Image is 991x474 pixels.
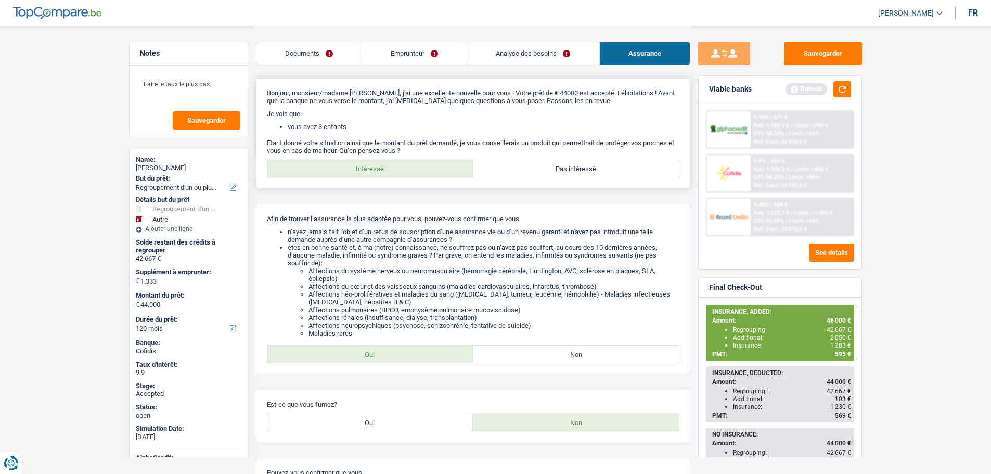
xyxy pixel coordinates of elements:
span: 1 230 € [830,403,851,411]
span: Sauvegarder [187,117,226,124]
div: Détails but du prêt [136,196,241,204]
span: 46 000 € [827,317,851,324]
li: Affections du cœur et des vaisseaux sanguins (maladies cardiovasculaires, infarctus, thrombose) [308,283,679,290]
span: NAI: 1 102,2 € [754,122,789,129]
span: 42 667 € [827,326,851,334]
p: Étant donné votre situation ainsi que le montant du prêt demandé, je vous conseillerais un produi... [267,139,679,155]
div: Refresh [786,83,827,95]
a: [PERSON_NAME] [870,5,943,22]
div: Additional: [733,334,851,341]
button: See details [809,244,854,262]
span: Limit: >750 € [794,122,828,129]
span: 595 € [835,351,851,358]
li: vous avez 3 enfants [288,123,679,131]
span: / [791,210,793,216]
p: Est-ce que vous fumez? [267,401,679,408]
span: Limit: <65% [789,130,819,137]
div: Additional: [733,395,851,403]
span: DTI: 58.33% [754,130,784,137]
div: Amount: [712,378,851,386]
img: AlphaCredit [710,124,748,136]
span: 42 667 € [827,449,851,456]
label: Montant du prêt: [136,291,239,300]
img: Cofidis [710,163,748,183]
div: [DATE] [136,433,241,441]
a: Assurance [600,42,690,65]
span: [PERSON_NAME] [878,9,934,18]
p: Je vois que: [267,110,679,118]
span: / [791,122,793,129]
span: / [786,174,788,181]
div: Insurance: [733,342,851,349]
span: 44 000 € [827,378,851,386]
div: INSURANCE, ADDED: [712,308,851,315]
div: Solde restant des crédits à regrouper [136,238,241,254]
p: Bonjour, monsieur/madame [PERSON_NAME], j'ai une excellente nouvelle pour vous ! Votre prêt de € ... [267,89,679,105]
li: Affections pulmonaires (BPCO, emphysème pulmonaire mucoviscidose) [308,306,679,314]
p: Afin de trouver l’assurance la plus adaptée pour vous, pouvez-vous confirmer que vous [267,215,679,223]
div: Viable banks [709,85,752,94]
div: Amount: [712,440,851,447]
button: Sauvegarder [784,42,862,65]
div: Banque: [136,339,241,347]
label: Intéressé [267,160,473,177]
span: 1 283 € [830,342,851,349]
li: êtes en bonne santé et, à ma (notre) connaissance, ne souffrez pas ou n’avez pas souffert, au cou... [288,244,679,337]
div: Stage: [136,382,241,390]
span: DTI: 58.25% [754,174,784,181]
span: Limit: >1.483 € [794,210,833,216]
li: Maladies rares [308,329,679,337]
div: fr [968,8,978,18]
div: Regrouping: [733,326,851,334]
label: Non [473,414,679,431]
label: Oui [267,414,473,431]
div: 42.667 € [136,254,241,263]
label: Pas intéressé [473,160,679,177]
a: Emprunteur [362,42,467,65]
button: Sauvegarder [173,111,240,130]
li: Affections neuropsychiques (psychose, schizophrénie, tentative de suicide) [308,322,679,329]
label: Supplément à emprunter: [136,268,239,276]
span: 569 € [835,412,851,419]
div: Name: [136,156,241,164]
h5: Notes [140,49,237,58]
div: Insurance: [733,403,851,411]
div: Accepted [136,390,241,398]
li: n’ayez jamais fait l’objet d’un refus de souscription d’une assurance vie ou d’un revenu garanti ... [288,228,679,244]
div: Final Check-Out [709,283,762,292]
div: Ref. Cost: 23 018,6 € [754,226,807,233]
div: AlphaCredit: [136,454,241,462]
div: open [136,412,241,420]
span: DTI: 53.59% [754,217,784,224]
div: Ref. Cost: 24 416,6 € [754,138,807,145]
label: Durée du prêt: [136,315,239,324]
div: Cofidis [136,347,241,355]
div: 9.99% | 571 € [754,114,788,121]
div: Amount: [712,317,851,324]
span: 44 000 € [827,440,851,447]
img: TopCompare Logo [13,7,101,19]
div: Regrouping: [733,388,851,395]
div: Additional: [733,457,851,464]
div: Status: [136,403,241,412]
div: Ajouter une ligne [136,225,241,233]
a: Analyse des besoins [467,42,599,65]
span: 2 050 € [830,334,851,341]
div: NO INSURANCE: [712,431,851,438]
li: Affections rénales (insuffisance, dialyse, transplantation) [308,314,679,322]
li: Affections du système nerveux ou neuromusculaire (hémorragie cérébrale, Huntington, AVC, sclérose... [308,267,679,283]
span: / [791,166,793,173]
label: Oui [267,346,473,363]
div: 9.45% | 559 € [754,201,788,208]
span: € [136,277,139,285]
span: / [786,130,788,137]
span: NAI: 1 104,2 € [754,166,789,173]
div: [PERSON_NAME] [136,164,241,172]
img: Record Credits [710,207,748,226]
div: Regrouping: [733,449,851,456]
span: / [786,217,788,224]
label: Non [473,346,679,363]
span: 1 333 € [830,457,851,464]
a: Documents [256,42,362,65]
div: Taux d'intérêt: [136,361,241,369]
